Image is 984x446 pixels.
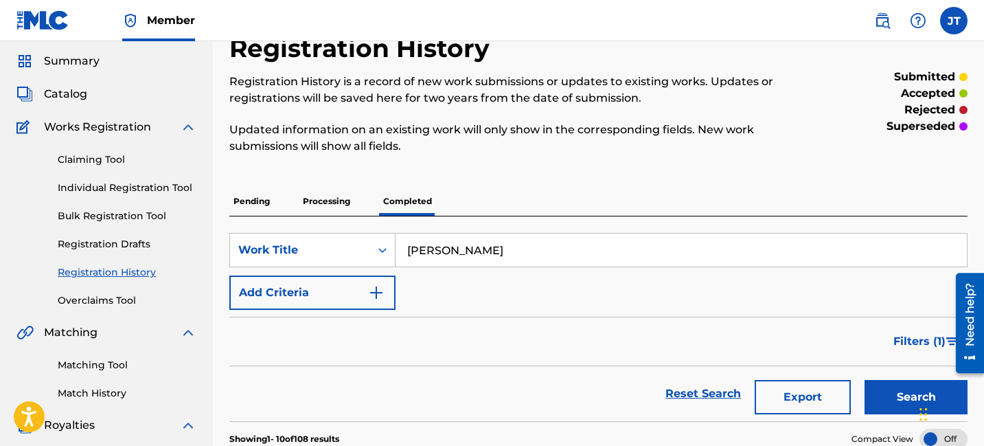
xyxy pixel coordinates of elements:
[44,324,98,341] span: Matching
[885,324,968,359] button: Filters (1)
[229,187,274,216] p: Pending
[904,7,932,34] div: Help
[16,53,33,69] img: Summary
[893,333,946,350] span: Filters ( 1 )
[379,187,436,216] p: Completed
[16,10,69,30] img: MLC Logo
[894,69,955,85] p: submitted
[229,233,968,421] form: Search Form
[44,119,151,135] span: Works Registration
[16,53,100,69] a: SummarySummary
[16,86,33,102] img: Catalog
[122,12,139,29] img: Top Rightsholder
[229,33,496,64] h2: Registration History
[368,285,385,301] img: 9d2ae6d4665cec9f34b9.svg
[16,119,34,135] img: Works Registration
[16,86,87,102] a: CatalogCatalog
[865,380,968,414] button: Search
[874,12,891,29] img: search
[755,380,851,414] button: Export
[238,242,362,258] div: Work Title
[58,181,196,195] a: Individual Registration Tool
[229,122,798,155] p: Updated information on an existing work will only show in the corresponding fields. New work subm...
[58,358,196,372] a: Matching Tool
[44,86,87,102] span: Catalog
[44,53,100,69] span: Summary
[886,118,955,135] p: superseded
[180,417,196,434] img: expand
[180,119,196,135] img: expand
[58,237,196,252] a: Registration Drafts
[915,380,984,446] iframe: Chat Widget
[229,433,339,445] p: Showing 1 - 10 of 108 results
[940,7,968,34] div: User Menu
[851,433,913,445] span: Compact View
[946,268,984,379] iframe: Resource Center
[16,324,34,341] img: Matching
[229,276,396,310] button: Add Criteria
[58,153,196,167] a: Claiming Tool
[919,394,928,435] div: Drag
[299,187,354,216] p: Processing
[229,74,798,107] p: Registration History is a record of new work submissions or updates to existing works. Updates or...
[58,386,196,401] a: Match History
[44,417,95,434] span: Royalties
[904,102,955,118] p: rejected
[901,85,955,102] p: accepted
[58,265,196,280] a: Registration History
[58,293,196,308] a: Overclaims Tool
[869,7,896,34] a: Public Search
[58,209,196,223] a: Bulk Registration Tool
[180,324,196,341] img: expand
[659,379,748,409] a: Reset Search
[910,12,926,29] img: help
[147,12,195,28] span: Member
